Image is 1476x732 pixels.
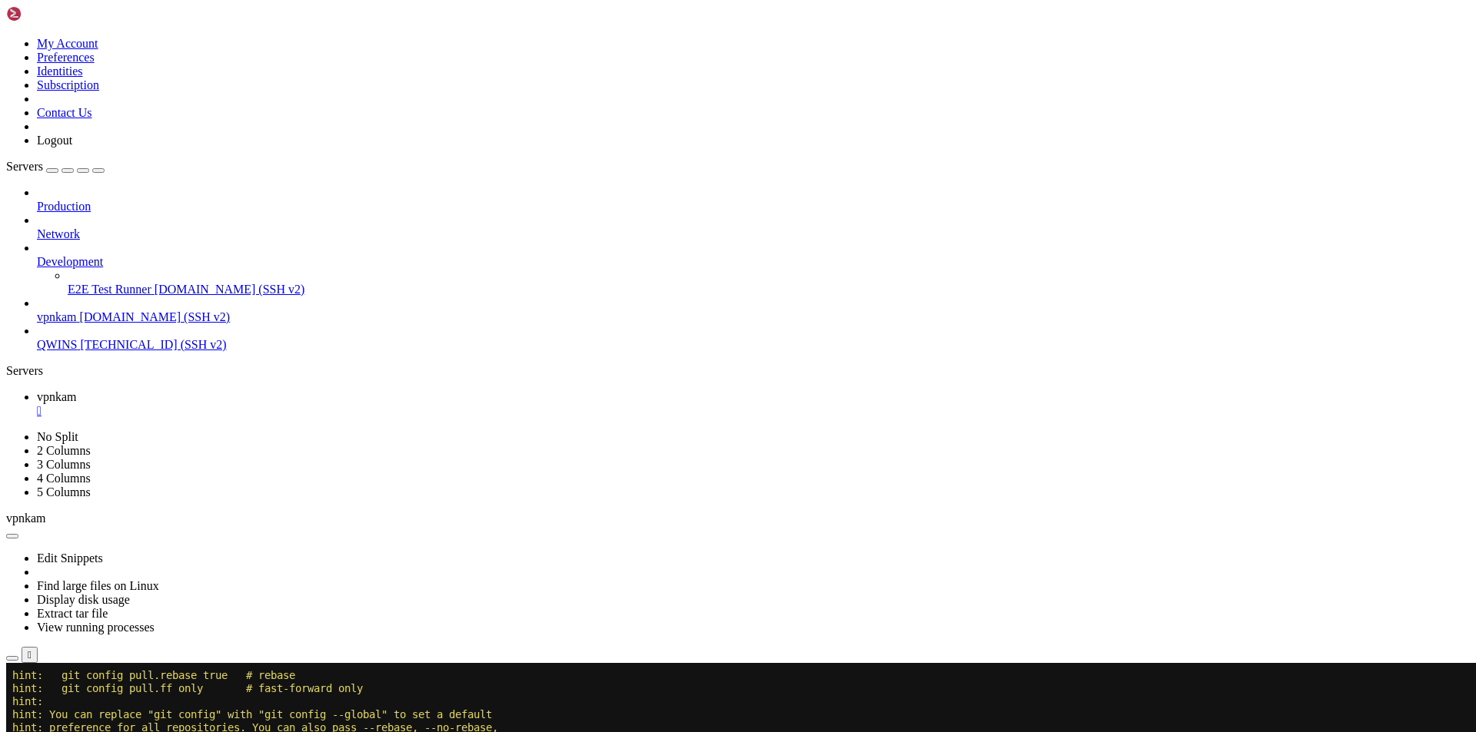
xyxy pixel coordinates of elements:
[6,555,1276,568] x-row: [DATE] 15:03:43,605 - httpx - INFO - HTTP Request: POST [URL][DOMAIN_NAME] "HTTP/1.1 200 OK"
[37,200,1470,214] a: Production
[6,189,1276,202] x-row: Updating 1a8cffc..e912a51
[6,293,1276,306] x-row: [DATE] 15:01:52,732 - apscheduler.scheduler - INFO - Added job "check_promo_action" to job store ...
[37,485,91,498] a: 5 Columns
[28,649,32,661] div: 
[6,228,1276,241] x-row: 1 file changed, 1 insertion(+), 1 deletion(-)
[6,333,1276,346] x-row: [DATE] 15:01:52,732 - apscheduler.scheduler - INFO - Added job "setup_scheduler.<locals>.notify_a...
[6,515,1276,528] x-row: [DATE] 15:03:13,453 - httpx - INFO - HTTP Request: POST [URL][DOMAIN_NAME] "HTTP/1.1 200 OK"
[37,338,1470,352] a: QWINS [TECHNICAL_ID] (SSH v2)
[37,444,91,457] a: 2 Columns
[6,306,1276,320] x-row: [DATE] 15:01:52,732 - apscheduler.scheduler - INFO - Added job "check_promo_action" to job store ...
[6,6,95,22] img: Shellngn
[37,255,103,268] span: Development
[22,647,38,663] button: 
[117,215,123,227] span: +
[37,78,99,91] a: Subscription
[6,160,43,173] span: Servers
[68,283,151,296] span: E2E Test Runner
[6,280,1276,293] x-row: root@25a3a1673f72:/vpnkamchatka# logbot
[37,214,1470,241] li: Network
[6,411,1276,424] x-row: [DATE] 15:01:52,950 - telegram.ext.Application - INFO - Application started
[37,404,1470,418] a: 
[6,476,1276,489] x-row: [DATE] 15:02:43,295 - httpx - INFO - HTTP Request: POST [URL][DOMAIN_NAME] "HTTP/1.1 200 OK"
[6,437,1276,450] x-row: [DATE] 15:02:13,149 - httpx - INFO - HTTP Request: POST [URL][DOMAIN_NAME] "HTTP/1.1 200 OK"
[6,19,357,31] span: hint: git config pull.ff only # fast-forward only
[6,32,37,45] span: hint:
[37,390,77,403] span: vpnkam
[6,6,289,18] span: hint: git config pull.rebase true # rebase
[6,385,1276,398] x-row: [DATE] 15:01:52,948 - httpx - INFO - HTTP Request: POST [URL][DOMAIN_NAME] "HTTP/1.1 200 OK"
[37,296,1470,324] li: vpnkam [DOMAIN_NAME] (SSH v2)
[6,160,105,173] a: Servers
[6,71,480,84] span: hint: or --ff-only on the command line to override the configured default per
[6,202,1276,215] x-row: Fast-forward
[37,430,78,443] a: No Split
[37,324,1470,352] li: QWINS [TECHNICAL_ID] (SSH v2)
[37,390,1470,418] a: vpnkam
[37,186,1470,214] li: Production
[37,458,91,471] a: 3 Columns
[80,338,226,351] span: [TECHNICAL_ID] (SSH v2)
[6,58,492,71] span: hint: preference for all repositories. You can also pass --rebase, --no-rebase,
[6,424,1276,437] x-row: [DATE] 15:02:03,099 - httpx - INFO - HTTP Request: POST [URL][DOMAIN_NAME] "HTTP/1.1 200 OK"
[6,215,1276,228] x-row: bot/VPN_bot.py | 2
[37,134,72,147] a: Logout
[37,255,1470,269] a: Development
[6,98,1276,111] x-row: remote: Enumerating objects: 7, done.
[37,227,1470,241] a: Network
[37,551,103,565] a: Edit Snippets
[6,542,1276,555] x-row: [DATE] 15:03:33,554 - httpx - INFO - HTTP Request: POST [URL][DOMAIN_NAME] "HTTP/1.1 200 OK"
[6,364,1470,378] div: Servers
[6,359,1276,372] x-row: [DATE] 15:01:52,733 - apscheduler.scheduler - INFO - Scheduler started
[37,227,80,240] span: Network
[37,200,91,213] span: Production
[68,283,1470,296] a: E2E Test Runner [DOMAIN_NAME] (SSH v2)
[123,215,129,227] span: -
[6,176,1276,189] x-row: 1a8cffc..e912a51 master -> origin/master
[6,124,1276,137] x-row: remote: Compressing objects: 100% (4/4), done.
[6,346,1276,359] x-row: [DATE] 15:01:52,733 - apscheduler.scheduler - INFO - Added job "check_quantity_keys" to job store...
[6,450,1276,463] x-row: [DATE] 15:02:23,199 - httpx - INFO - HTTP Request: POST [URL][DOMAIN_NAME] "HTTP/1.1 200 OK"
[6,398,1276,411] x-row: [DATE] 15:01:52,950 - apscheduler.scheduler - INFO - Scheduler started
[155,283,305,296] span: [DOMAIN_NAME] (SSH v2)
[6,163,1276,176] x-row: From [URL][DOMAIN_NAME]
[37,37,98,50] a: My Account
[6,607,1276,620] x-row: [DATE] 15:04:23,802 - httpx - INFO - HTTP Request: POST [URL][DOMAIN_NAME] "HTTP/1.1 200 OK"
[37,106,92,119] a: Contact Us
[37,593,130,606] a: Display disk usage
[37,579,159,592] a: Find large files on Linux
[6,594,1276,607] x-row: [DATE] 15:04:13,752 - httpx - INFO - HTTP Request: POST [URL][DOMAIN_NAME] "HTTP/1.1 200 OK"
[37,338,77,351] span: QWINS
[37,621,155,634] a: View running processes
[37,241,1470,296] li: Development
[6,463,1276,476] x-row: [DATE] 15:02:33,247 - httpx - INFO - HTTP Request: POST [URL][DOMAIN_NAME] "HTTP/1.1 200 OK"
[6,111,1276,124] x-row: remote: Counting objects: 100% (7/7), done.
[6,489,1276,502] x-row: [DATE] 15:02:53,354 - httpx - INFO - HTTP Request: POST [URL][DOMAIN_NAME] "HTTP/1.1 200 OK"
[6,45,486,58] span: hint: You can replace "git config" with "git config --global" to set a default
[6,254,1276,267] x-row: vpn-bot: stopped
[6,502,1276,515] x-row: [DATE] 15:03:03,404 - httpx - INFO - HTTP Request: POST [URL][DOMAIN_NAME] "HTTP/1.1 200 OK"
[6,241,1276,254] x-row: root@25a3a1673f72:/vpnkamchatka# restartbot
[37,607,108,620] a: Extract tar file
[6,84,111,97] span: hint: invocation.
[80,310,231,323] span: [DOMAIN_NAME] (SSH v2)
[6,150,1276,163] x-row: Unpacking objects: 100% (4/4), 1014 bytes | 253.00 KiB/s, done.
[37,310,1470,324] a: vpnkam [DOMAIN_NAME] (SSH v2)
[37,472,91,485] a: 4 Columns
[6,137,1276,150] x-row: remote: Total 4 (delta 3), reused 0 (delta 0), pack-reused 0 (from 0)
[37,65,83,78] a: Identities
[68,269,1470,296] li: E2E Test Runner [DOMAIN_NAME] (SSH v2)
[6,512,46,525] span: vpnkam
[6,568,1276,581] x-row: [DATE] 15:03:53,654 - httpx - INFO - HTTP Request: POST [URL][DOMAIN_NAME] "HTTP/1.1 200 OK"
[6,320,1276,333] x-row: [DATE] 15:01:52,732 - apscheduler.scheduler - INFO - Added job "setup_scheduler.<locals>.notify_a...
[6,267,1276,280] x-row: vpn-bot: started
[37,51,95,64] a: Preferences
[6,528,1276,542] x-row: [DATE] 15:03:23,502 - httpx - INFO - HTTP Request: POST [URL][DOMAIN_NAME] "HTTP/1.1 200 OK"
[6,581,1276,594] x-row: [DATE] 15:04:03,704 - httpx - INFO - HTTP Request: POST [URL][DOMAIN_NAME] "HTTP/1.1 200 OK"
[37,310,77,323] span: vpnkam
[6,372,1276,385] x-row: [DATE] 15:01:52,897 - httpx - INFO - HTTP Request: POST [URL][DOMAIN_NAME] "HTTP/1.1 200 OK"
